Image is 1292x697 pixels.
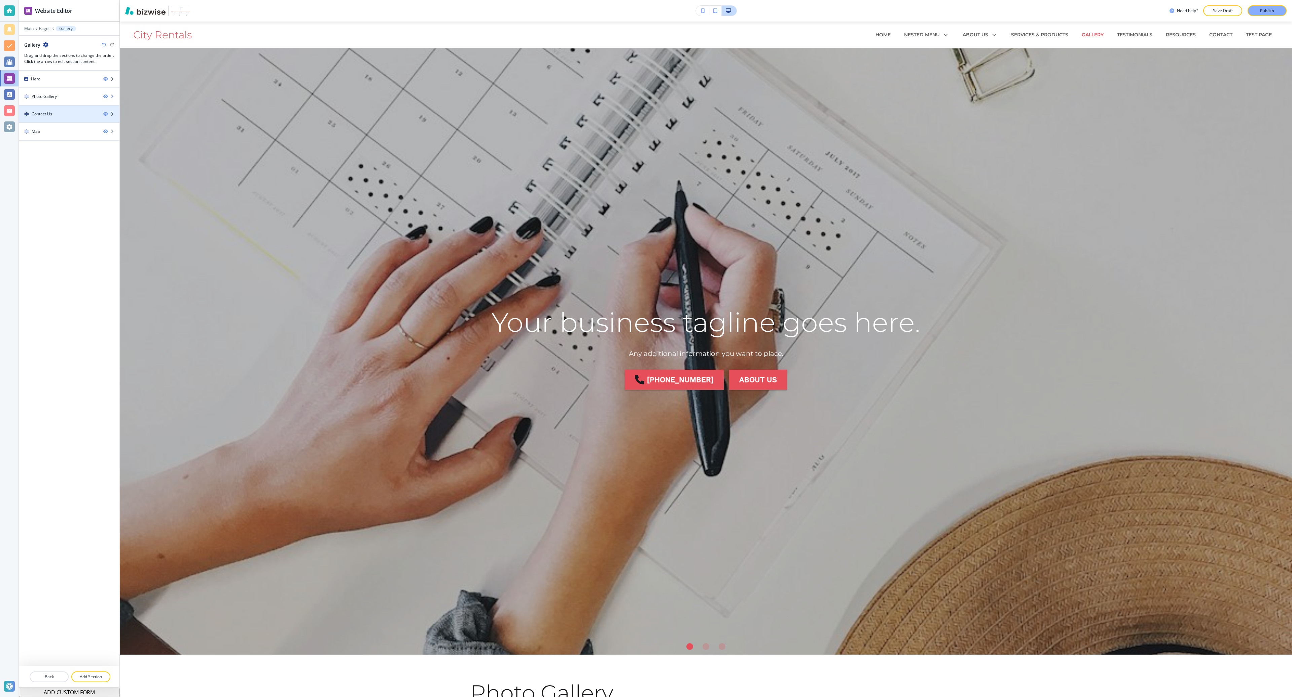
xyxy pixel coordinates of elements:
p: Test Page [1246,31,1272,38]
h2: Website Editor [35,7,72,15]
div: DragPhoto Gallery [19,88,119,105]
a: [PHONE_NUMBER] [625,370,724,390]
li: Go to slide 3 [714,638,730,655]
li: Go to slide 1 [682,638,698,655]
p: Any additional information you want to place. [629,348,783,359]
img: Drag [24,112,29,116]
h3: City Rentals [133,29,192,40]
p: Gallery [59,26,73,31]
div: DragContact Us [19,106,119,122]
li: Go to slide 2 [698,638,714,655]
div: Photo Gallery [32,94,57,100]
div: Hero [31,76,40,82]
p: Save Draft [1212,8,1233,14]
button: Add Section [71,671,110,682]
button: Back [30,671,69,682]
h3: Need help? [1177,8,1198,14]
p: Contact [1209,31,1232,38]
p: Resources [1166,31,1196,38]
img: Your Logo [172,5,190,16]
button: Gallery [56,26,76,31]
p: Gallery [1082,31,1104,38]
div: Map [32,129,40,135]
button: Save Draft [1203,5,1242,16]
p: Home [875,31,891,38]
button: Pages [39,26,50,31]
p: Services & Products [1011,31,1068,38]
div: DragMap [19,123,119,140]
img: Drag [24,129,29,134]
button: About Us [729,370,787,390]
p: About Us [963,31,988,38]
div: Hero [19,71,119,87]
p: Add Section [72,674,110,680]
img: Bizwise Logo [125,7,166,15]
p: Publish [1260,8,1274,14]
p: Nested menu [904,31,940,38]
button: Main [24,26,34,31]
img: editor icon [24,7,32,15]
h1: Your business tagline goes here. [492,305,920,340]
button: Publish [1248,5,1287,16]
button: ADD CUSTOM FORM [19,688,119,697]
p: Testimonials [1117,31,1152,38]
div: Contact Us [32,111,52,117]
h2: Gallery [24,41,40,48]
p: Back [30,674,68,680]
h3: Drag and drop the sections to change the order. Click the arrow to edit section content. [24,52,114,65]
img: Drag [24,94,29,99]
